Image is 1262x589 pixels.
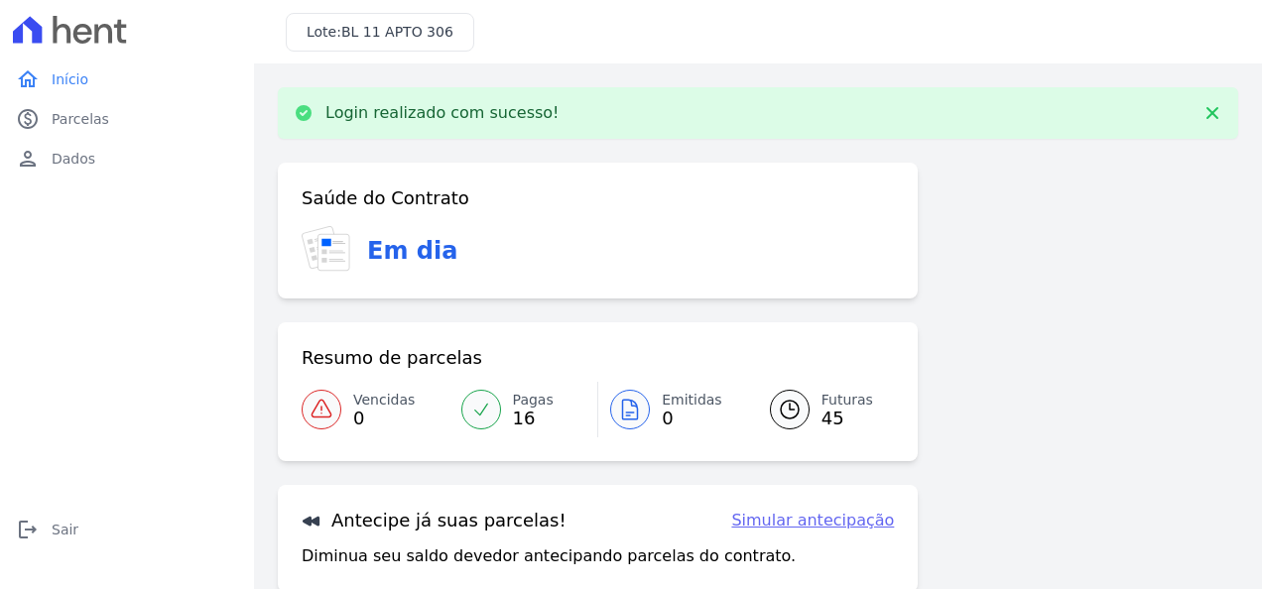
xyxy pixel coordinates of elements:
[16,107,40,131] i: paid
[746,382,895,437] a: Futuras 45
[16,518,40,541] i: logout
[513,390,554,411] span: Pagas
[8,510,246,549] a: logoutSair
[662,411,722,426] span: 0
[52,69,88,89] span: Início
[16,147,40,171] i: person
[302,346,482,370] h3: Resumo de parcelas
[731,509,894,532] a: Simular antecipação
[449,382,598,437] a: Pagas 16
[8,99,246,139] a: paidParcelas
[307,22,453,43] h3: Lote:
[367,233,457,269] h3: Em dia
[821,390,873,411] span: Futuras
[52,149,95,169] span: Dados
[16,67,40,91] i: home
[353,390,415,411] span: Vencidas
[52,109,109,129] span: Parcelas
[302,382,449,437] a: Vencidas 0
[8,139,246,178] a: personDados
[341,24,453,40] span: BL 11 APTO 306
[8,59,246,99] a: homeInício
[353,411,415,426] span: 0
[302,544,796,568] p: Diminua seu saldo devedor antecipando parcelas do contrato.
[513,411,554,426] span: 16
[302,509,567,532] h3: Antecipe já suas parcelas!
[52,520,78,539] span: Sair
[325,103,560,123] p: Login realizado com sucesso!
[821,411,873,426] span: 45
[662,390,722,411] span: Emitidas
[598,382,746,437] a: Emitidas 0
[302,186,469,210] h3: Saúde do Contrato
